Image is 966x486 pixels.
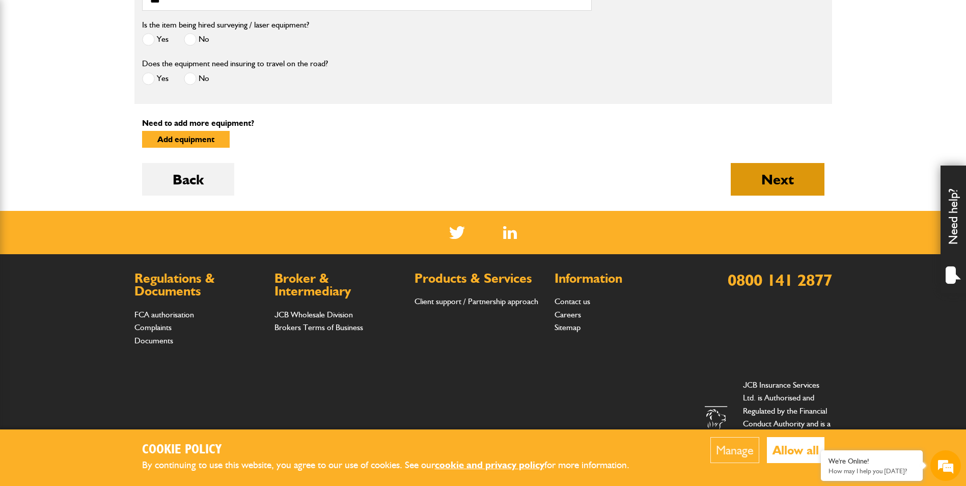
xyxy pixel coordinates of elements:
[142,131,230,148] button: Add equipment
[274,310,353,319] a: JCB Wholesale Division
[555,310,581,319] a: Careers
[743,379,832,470] p: JCB Insurance Services Ltd. is Authorised and Regulated by the Financial Conduct Authority and is...
[142,72,169,85] label: Yes
[142,33,169,46] label: Yes
[134,322,172,332] a: Complaints
[941,166,966,293] div: Need help?
[829,457,915,466] div: We're Online!
[555,322,581,332] a: Sitemap
[767,437,824,463] button: Allow all
[134,310,194,319] a: FCA authorisation
[731,163,824,196] button: Next
[435,459,544,471] a: cookie and privacy policy
[142,21,309,29] label: Is the item being hired surveying / laser equipment?
[555,296,590,306] a: Contact us
[184,33,209,46] label: No
[142,119,824,127] p: Need to add more equipment?
[134,272,264,298] h2: Regulations & Documents
[184,72,209,85] label: No
[728,270,832,290] a: 0800 141 2877
[274,322,363,332] a: Brokers Terms of Business
[134,336,173,345] a: Documents
[555,272,684,285] h2: Information
[829,467,915,475] p: How may I help you today?
[710,437,759,463] button: Manage
[142,163,234,196] button: Back
[503,226,517,239] img: Linked In
[142,457,646,473] p: By continuing to use this website, you agree to our use of cookies. See our for more information.
[274,272,404,298] h2: Broker & Intermediary
[503,226,517,239] a: LinkedIn
[142,442,646,458] h2: Cookie Policy
[449,226,465,239] img: Twitter
[142,60,328,68] label: Does the equipment need insuring to travel on the road?
[415,272,544,285] h2: Products & Services
[415,296,538,306] a: Client support / Partnership approach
